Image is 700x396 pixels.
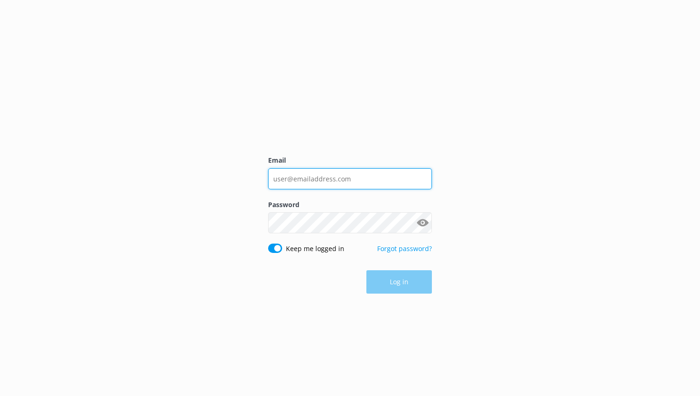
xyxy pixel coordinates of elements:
[268,168,432,189] input: user@emailaddress.com
[268,200,432,210] label: Password
[268,155,432,166] label: Email
[286,244,344,254] label: Keep me logged in
[413,214,432,232] button: Show password
[377,244,432,253] a: Forgot password?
